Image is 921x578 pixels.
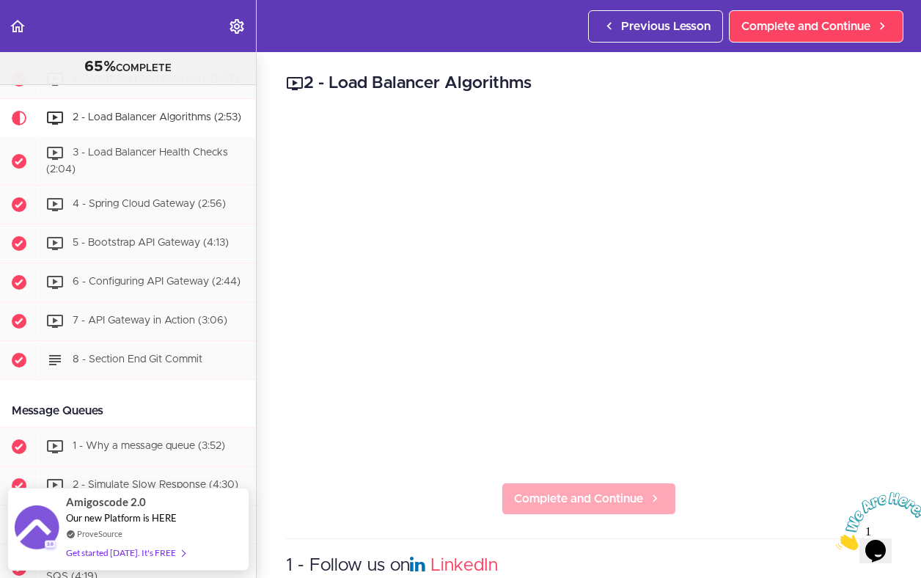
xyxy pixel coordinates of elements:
span: Amigoscode 2.0 [66,494,146,511]
span: 6 - Configuring API Gateway (2:44) [73,277,241,288]
span: 8 - Section End Git Commit [73,355,202,365]
h2: 2 - Load Balancer Algorithms [286,71,892,96]
iframe: Video Player [286,118,892,459]
span: 2 - Simulate Slow Response (4:30) [73,480,238,491]
a: LinkedIn [430,557,498,574]
a: ProveSource [77,527,122,540]
span: Complete and Continue [514,490,643,508]
a: Complete and Continue [729,10,903,43]
span: 1 [6,6,12,18]
img: Chat attention grabber [6,6,97,64]
span: 1 - Why a message queue (3:52) [73,442,225,452]
a: Previous Lesson [588,10,723,43]
iframe: chat widget [830,486,921,556]
span: 4 - Spring Cloud Gateway (2:56) [73,200,226,210]
span: Complete and Continue [741,18,870,35]
span: 7 - API Gateway in Action (3:06) [73,316,227,326]
svg: Back to course curriculum [9,18,26,35]
span: 5 - Bootstrap API Gateway (4:13) [73,238,229,249]
span: Our new Platform is HERE [66,512,177,524]
div: Get started [DATE]. It's FREE [66,544,185,561]
span: 65% [84,59,116,74]
div: COMPLETE [18,58,238,77]
img: provesource social proof notification image [15,505,59,553]
span: 2 - Load Balancer Algorithms (2:53) [73,112,241,122]
span: Previous Lesson [621,18,711,35]
h3: 1 - Follow us on [286,554,892,578]
span: 3 - Load Balancer Health Checks (2:04) [46,147,228,175]
svg: Settings Menu [228,18,246,35]
a: Complete and Continue [502,483,676,515]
